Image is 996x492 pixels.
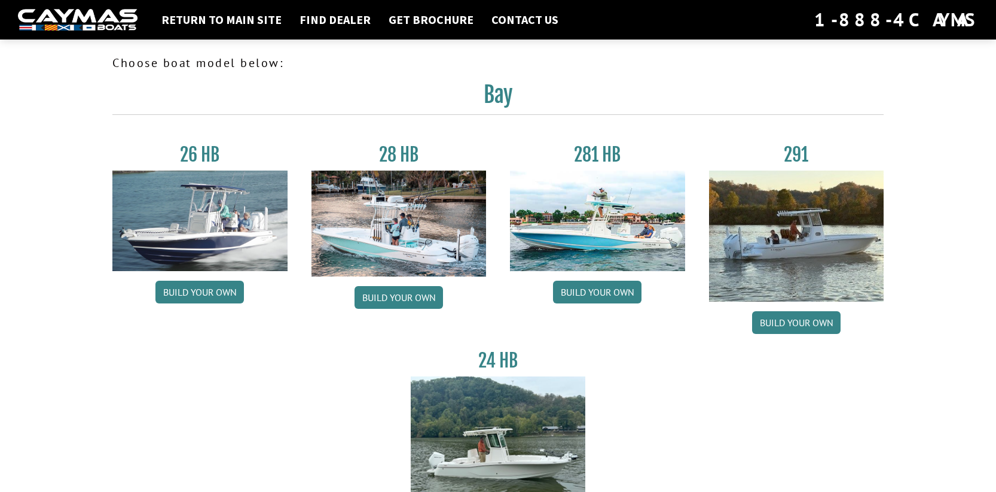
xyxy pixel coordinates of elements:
[709,171,884,302] img: 291_Thumbnail.jpg
[311,144,487,166] h3: 28 HB
[355,286,443,309] a: Build your own
[553,281,641,303] a: Build your own
[112,171,288,271] img: 26_new_photo_resized.jpg
[510,171,685,271] img: 28-hb-twin.jpg
[112,144,288,166] h3: 26 HB
[510,144,685,166] h3: 281 HB
[752,311,841,334] a: Build your own
[709,144,884,166] h3: 291
[155,12,288,28] a: Return to main site
[311,171,487,277] img: 28_hb_thumbnail_for_caymas_connect.jpg
[383,12,479,28] a: Get Brochure
[814,7,978,33] div: 1-888-4CAYMAS
[112,54,884,72] p: Choose boat model below:
[411,350,586,372] h3: 24 HB
[155,281,244,303] a: Build your own
[18,9,138,31] img: white-logo-c9c8dbefe5ff5ceceb0f0178aa75bf4bb51f6bca0971e226c86eb53dfe498488.png
[294,12,377,28] a: Find Dealer
[112,81,884,115] h2: Bay
[485,12,564,28] a: Contact Us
